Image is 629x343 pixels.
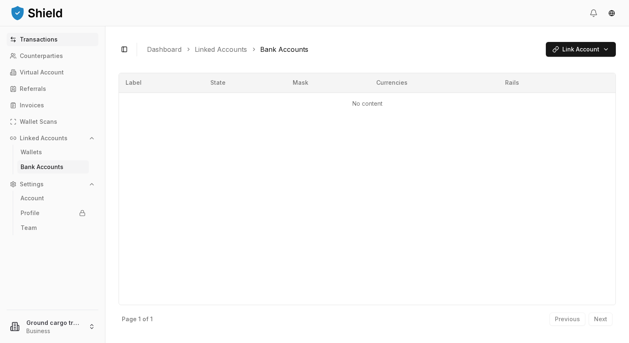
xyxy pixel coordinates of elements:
p: Bank Accounts [21,164,63,170]
p: of [142,316,149,322]
a: Bank Accounts [260,44,308,54]
p: Invoices [20,102,44,108]
th: Mask [286,73,370,93]
nav: breadcrumb [147,44,539,54]
th: State [204,73,286,93]
p: Account [21,195,44,201]
a: Dashboard [147,44,182,54]
p: 1 [138,316,141,322]
p: Linked Accounts [20,135,68,141]
p: Page [122,316,137,322]
p: Referrals [20,86,46,92]
p: Transactions [20,37,58,42]
th: Currencies [370,73,499,93]
img: ShieldPay Logo [10,5,63,21]
p: Team [21,225,37,231]
span: Link Account [562,45,599,53]
th: Label [119,73,204,93]
a: Linked Accounts [195,44,247,54]
p: Wallets [21,149,42,155]
p: Virtual Account [20,70,64,75]
p: Business [26,327,82,335]
p: Profile [21,210,40,216]
p: Counterparties [20,53,63,59]
p: Wallet Scans [20,119,57,125]
p: Settings [20,181,44,187]
p: Ground cargo transportation Inc [26,318,82,327]
p: 1 [150,316,153,322]
p: No content [126,100,609,108]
